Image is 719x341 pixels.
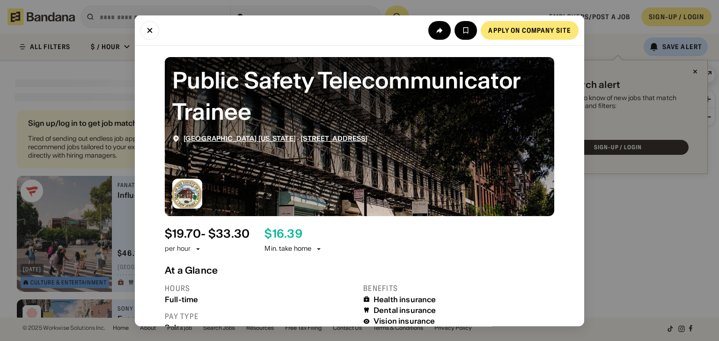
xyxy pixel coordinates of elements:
[165,295,356,304] div: Full-time
[264,244,323,254] div: Min. take home
[374,295,436,304] div: Health insurance
[183,134,296,142] a: [GEOGRAPHIC_DATA] [US_STATE]
[264,227,302,240] div: $ 16.39
[165,283,356,293] div: Hours
[363,283,554,293] div: Benefits
[165,227,249,240] div: $ 19.70 - $33.30
[165,264,554,276] div: At a Glance
[165,311,356,321] div: Pay type
[172,178,202,208] img: Union County New Jersey logo
[165,244,191,254] div: per hour
[374,317,435,326] div: Vision insurance
[374,305,436,314] div: Dental insurance
[301,134,367,142] a: [STREET_ADDRESS]
[183,134,368,142] div: ·
[172,64,547,127] div: Public Safety Telecommunicator Trainee
[488,27,571,33] div: Apply on company site
[140,21,159,39] button: Close
[165,323,356,332] div: Salary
